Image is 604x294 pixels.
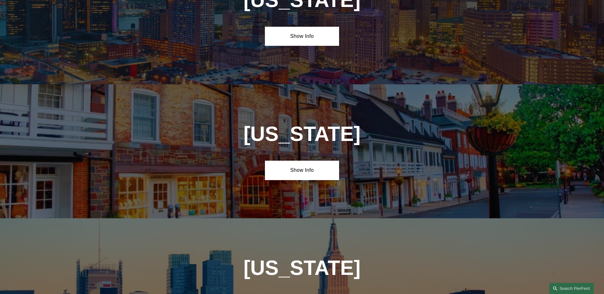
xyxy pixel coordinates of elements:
a: Search this site [549,283,594,294]
h1: [US_STATE] [209,256,395,280]
a: Show Info [265,27,339,46]
h1: [US_STATE] [209,122,395,146]
a: Show Info [265,161,339,180]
